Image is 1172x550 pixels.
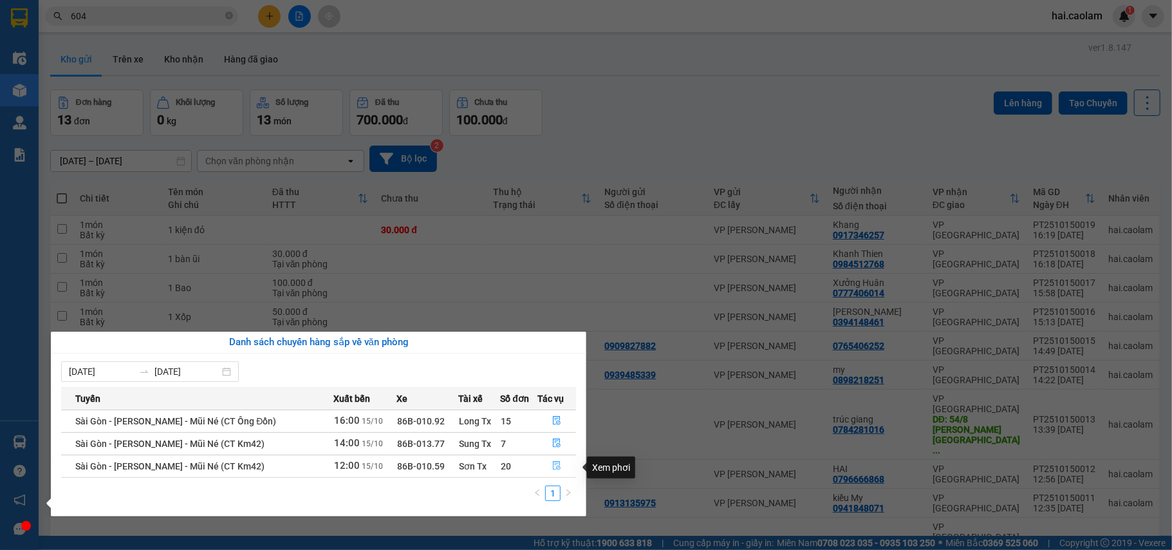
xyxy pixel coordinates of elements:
[139,366,149,377] span: swap-right
[75,416,276,426] span: Sài Gòn - [PERSON_NAME] - Mũi Né (CT Ông Đồn)
[552,439,561,449] span: file-done
[458,392,483,406] span: Tài xế
[396,392,407,406] span: Xe
[530,486,545,501] button: left
[587,457,635,479] div: Xem phơi
[139,366,149,377] span: to
[459,459,500,473] div: Sơn Tx
[397,416,445,426] span: 86B-010.92
[552,416,561,426] span: file-done
[334,460,360,471] span: 12:00
[333,392,370,406] span: Xuất bến
[538,411,576,431] button: file-done
[545,486,561,501] li: 1
[561,486,576,501] li: Next Page
[154,365,219,379] input: Đến ngày
[546,486,560,500] a: 1
[459,414,500,428] div: Long Tx
[69,365,134,379] input: Từ ngày
[61,335,576,350] div: Danh sách chuyến hàng sắp về văn phòng
[362,439,383,448] span: 15/10
[334,415,360,426] span: 16:00
[538,433,576,454] button: file-done
[334,437,360,449] span: 14:00
[397,439,445,449] span: 86B-013.77
[501,461,511,471] span: 20
[397,461,445,471] span: 86B-010.59
[362,417,383,426] span: 15/10
[75,392,100,406] span: Tuyến
[538,456,576,477] button: file-done
[75,439,265,449] span: Sài Gòn - [PERSON_NAME] - Mũi Né (CT Km42)
[534,489,541,497] span: left
[564,489,572,497] span: right
[362,462,383,471] span: 15/10
[530,486,545,501] li: Previous Page
[552,461,561,471] span: file-done
[500,392,529,406] span: Số đơn
[537,392,564,406] span: Tác vụ
[459,437,500,451] div: Sung Tx
[501,416,511,426] span: 15
[561,486,576,501] button: right
[501,439,506,449] span: 7
[75,461,265,471] span: Sài Gòn - [PERSON_NAME] - Mũi Né (CT Km42)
